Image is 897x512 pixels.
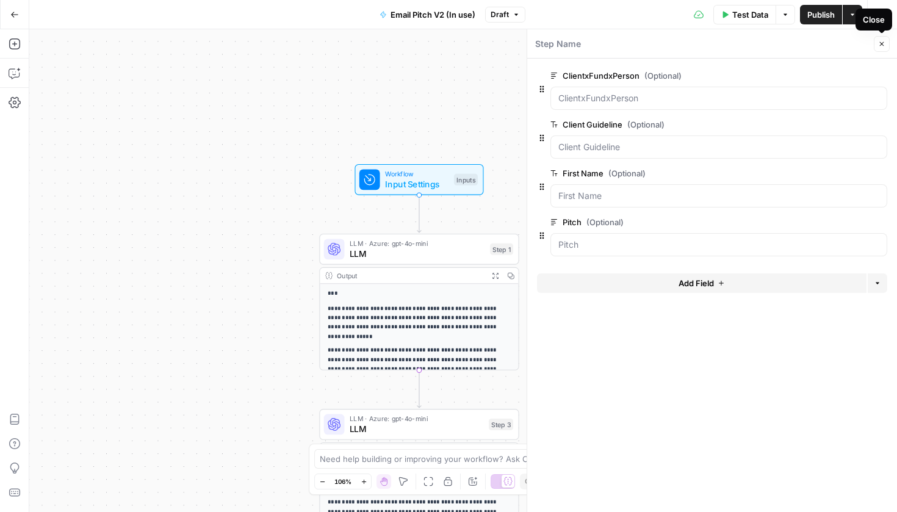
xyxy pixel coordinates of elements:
[490,243,513,255] div: Step 1
[550,118,818,131] label: Client Guideline
[550,216,818,228] label: Pitch
[489,419,513,430] div: Step 3
[385,178,449,190] span: Input Settings
[713,5,776,24] button: Test Data
[350,422,484,435] span: LLM
[679,277,714,289] span: Add Field
[800,5,842,24] button: Publish
[863,13,885,26] div: Close
[537,273,866,293] button: Add Field
[520,474,548,489] button: Copy
[550,70,818,82] label: ClientxFundxPerson
[732,9,768,21] span: Test Data
[550,167,818,179] label: First Name
[350,238,485,248] span: LLM · Azure: gpt-4o-mini
[417,195,421,233] g: Edge from start to step_1
[558,190,879,202] input: First Name
[485,7,525,23] button: Draft
[337,270,484,281] div: Output
[807,9,835,21] span: Publish
[372,5,483,24] button: Email Pitch V2 (In use)
[586,216,624,228] span: (Optional)
[334,477,351,486] span: 106%
[391,9,475,21] span: Email Pitch V2 (In use)
[558,239,879,251] input: Pitch
[608,167,646,179] span: (Optional)
[644,70,682,82] span: (Optional)
[627,118,665,131] span: (Optional)
[319,164,519,195] div: WorkflowInput SettingsInputs
[558,141,879,153] input: Client Guideline
[454,174,478,186] div: Inputs
[350,413,484,424] span: LLM · Azure: gpt-4o-mini
[385,168,449,179] span: Workflow
[491,9,509,20] span: Draft
[558,92,879,104] input: ClientxFundxPerson
[350,247,485,260] span: LLM
[417,370,421,408] g: Edge from step_1 to step_3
